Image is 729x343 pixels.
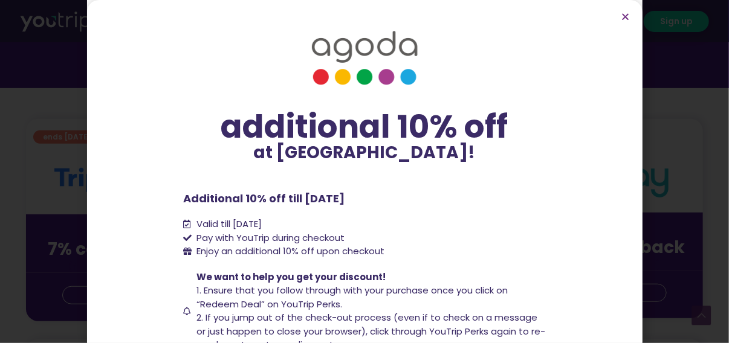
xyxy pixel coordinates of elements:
[197,271,386,283] span: We want to help you get your discount!
[194,217,262,231] span: Valid till [DATE]
[183,190,546,207] p: Additional 10% off till [DATE]
[183,144,546,161] p: at [GEOGRAPHIC_DATA]!
[194,231,345,245] span: Pay with YouTrip during checkout
[197,284,508,310] span: 1. Ensure that you follow through with your purchase once you click on “Redeem Deal” on YouTrip P...
[197,245,385,257] span: Enjoy an additional 10% off upon checkout
[621,12,630,21] a: Close
[183,109,546,144] div: additional 10% off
